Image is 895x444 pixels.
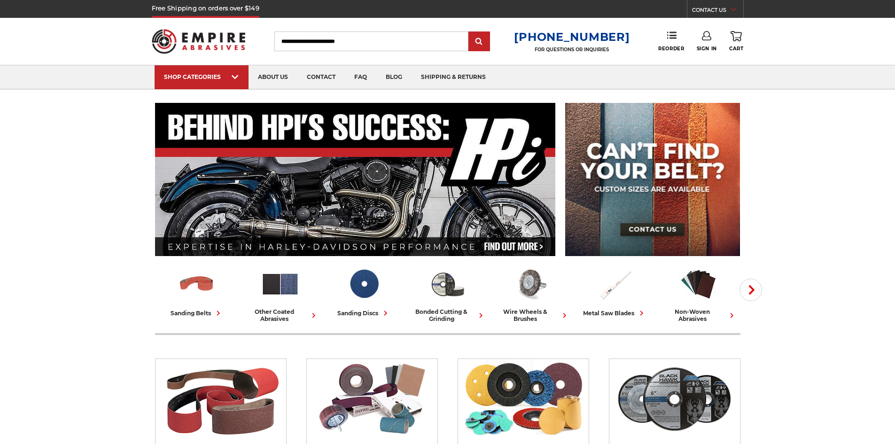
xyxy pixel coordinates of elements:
[297,65,345,89] a: contact
[412,65,495,89] a: shipping & returns
[565,103,740,256] img: promo banner for custom belts.
[311,359,433,439] img: Other Coated Abrasives
[514,30,630,44] a: [PHONE_NUMBER]
[160,359,281,439] img: Sanding Belts
[577,265,653,318] a: metal saw blades
[249,65,297,89] a: about us
[261,265,300,304] img: Other Coated Abrasives
[595,265,634,304] img: Metal Saw Blades
[462,359,584,439] img: Sanding Discs
[152,23,246,60] img: Empire Abrasives
[159,265,235,318] a: sanding belts
[337,308,390,318] div: sanding discs
[326,265,402,318] a: sanding discs
[410,265,486,322] a: bonded cutting & grinding
[661,265,737,322] a: non-woven abrasives
[428,265,467,304] img: Bonded Cutting & Grinding
[614,359,735,439] img: Bonded Cutting & Grinding
[345,65,376,89] a: faq
[661,308,737,322] div: non-woven abrasives
[692,5,743,18] a: CONTACT US
[729,31,743,52] a: Cart
[697,46,717,52] span: Sign In
[344,265,383,304] img: Sanding Discs
[164,73,239,80] div: SHOP CATEGORIES
[376,65,412,89] a: blog
[171,308,223,318] div: sanding belts
[493,265,569,322] a: wire wheels & brushes
[739,279,762,301] button: Next
[470,32,489,51] input: Submit
[679,265,718,304] img: Non-woven Abrasives
[512,265,551,304] img: Wire Wheels & Brushes
[242,265,319,322] a: other coated abrasives
[514,47,630,53] p: FOR QUESTIONS OR INQUIRIES
[658,31,684,51] a: Reorder
[155,103,556,256] img: Banner for an interview featuring Horsepower Inc who makes Harley performance upgrades featured o...
[583,308,646,318] div: metal saw blades
[729,46,743,52] span: Cart
[410,308,486,322] div: bonded cutting & grinding
[493,308,569,322] div: wire wheels & brushes
[177,265,216,304] img: Sanding Belts
[658,46,684,52] span: Reorder
[242,308,319,322] div: other coated abrasives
